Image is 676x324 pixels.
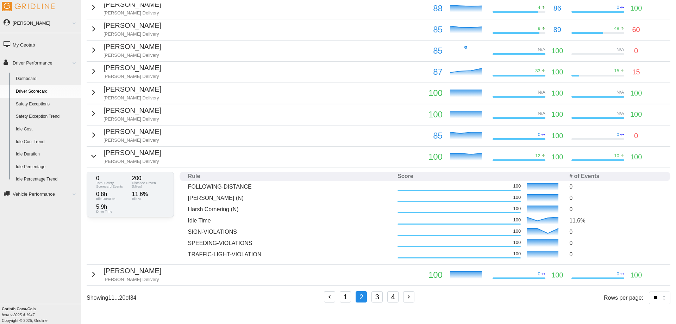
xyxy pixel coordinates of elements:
span: 11.6 % [569,218,585,224]
button: [PERSON_NAME][PERSON_NAME] Delivery [89,147,161,165]
p: 100 [513,194,521,201]
p: 0 [538,132,540,138]
p: N/A [538,47,545,53]
p: FOLLOWING-DISTANCE [188,183,392,191]
p: 0 [616,132,619,138]
a: Dashboard [13,73,81,85]
a: Idle Percentage Trend [13,173,81,186]
p: Idle Duration [96,197,129,201]
p: [PERSON_NAME] Delivery [104,137,161,143]
a: Idle Cost Trend [13,136,81,148]
button: [PERSON_NAME][PERSON_NAME] Delivery [89,105,161,122]
p: 48 [614,25,619,32]
button: [PERSON_NAME][PERSON_NAME] Delivery [89,84,161,101]
p: 100 [630,270,642,281]
p: [PERSON_NAME] Delivery [104,10,161,16]
p: 100 [513,228,521,234]
p: 0 [569,239,662,247]
p: 200 [132,176,164,181]
p: Idle % [132,197,164,201]
button: [PERSON_NAME][PERSON_NAME] Delivery [89,62,161,80]
p: 0 [569,183,662,191]
p: 100 [414,86,443,100]
p: [PERSON_NAME] [104,105,161,116]
p: 15 [614,68,619,74]
p: 100 [630,152,642,163]
p: 86 [553,3,561,14]
p: SIGN-VIOLATIONS [188,228,392,236]
p: 85 [414,23,443,36]
p: 15 [632,67,640,78]
p: [PERSON_NAME] Delivery [104,158,161,165]
p: 0.8 h [96,191,129,197]
a: Idle Duration [13,148,81,161]
p: [PERSON_NAME] [104,265,161,276]
button: [PERSON_NAME][PERSON_NAME] Delivery [89,126,161,143]
p: [PERSON_NAME] Delivery [104,95,161,101]
p: [PERSON_NAME] [104,41,161,52]
p: 5.9 h [96,204,129,210]
p: N/A [538,110,545,117]
p: [PERSON_NAME] [104,147,161,158]
p: 10 [614,153,619,159]
p: 100 [513,217,521,223]
p: N/A [538,89,545,96]
p: [PERSON_NAME] (N) [188,194,392,202]
button: 3 [371,291,383,302]
th: # of Events [567,172,665,181]
p: 89 [553,24,561,35]
p: 0 [569,250,662,258]
p: N/A [616,110,624,117]
p: 100 [551,67,563,78]
p: [PERSON_NAME] [104,62,161,73]
p: 100 [551,45,563,56]
b: Corinth Coca-Cola [2,307,36,311]
p: 0 [634,130,638,141]
a: Safety Exceptions [13,98,81,111]
p: 87 [414,65,443,79]
p: [PERSON_NAME] Delivery [104,276,161,283]
p: 100 [551,109,563,120]
p: N/A [616,89,624,96]
button: 4 [387,291,399,302]
p: 100 [630,3,642,14]
p: 0 [569,228,662,236]
a: Idle Cost [13,123,81,136]
p: [PERSON_NAME] [104,126,161,137]
p: 100 [630,109,642,120]
p: 0 [634,45,638,56]
p: 100 [551,88,563,99]
p: SPEEDING-VIOLATIONS [188,239,392,247]
p: 100 [414,150,443,164]
p: 12 [535,153,540,159]
p: 0 [538,271,540,277]
p: 100 [551,270,563,281]
p: 0 [569,205,662,213]
a: Safety Exception Trend [13,110,81,123]
p: 0 [569,194,662,202]
p: 100 [513,206,521,212]
th: Rule [185,172,395,181]
p: 0 [616,271,619,277]
a: Driver Scorecard [13,85,81,98]
p: 100 [513,239,521,246]
div: Copyright © 2025, Gridline [2,306,81,323]
p: 100 [513,251,521,257]
p: 100 [551,130,563,141]
button: [PERSON_NAME][PERSON_NAME] Delivery [89,41,161,59]
p: 100 [414,108,443,121]
i: beta v.2025.4.1947 [2,313,35,317]
a: Idle Percentage [13,161,81,173]
p: 88 [414,2,443,15]
button: [PERSON_NAME][PERSON_NAME] Delivery [89,20,161,37]
p: [PERSON_NAME] [104,84,161,95]
button: [PERSON_NAME][PERSON_NAME] Delivery [89,265,161,283]
p: [PERSON_NAME] [104,20,161,31]
p: 60 [632,24,640,35]
p: [PERSON_NAME] Delivery [104,73,161,80]
p: 11.6 % [132,191,164,197]
p: [PERSON_NAME] Delivery [104,31,161,37]
p: Drive Time [96,210,129,213]
button: 2 [356,291,367,302]
button: 1 [340,291,351,302]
